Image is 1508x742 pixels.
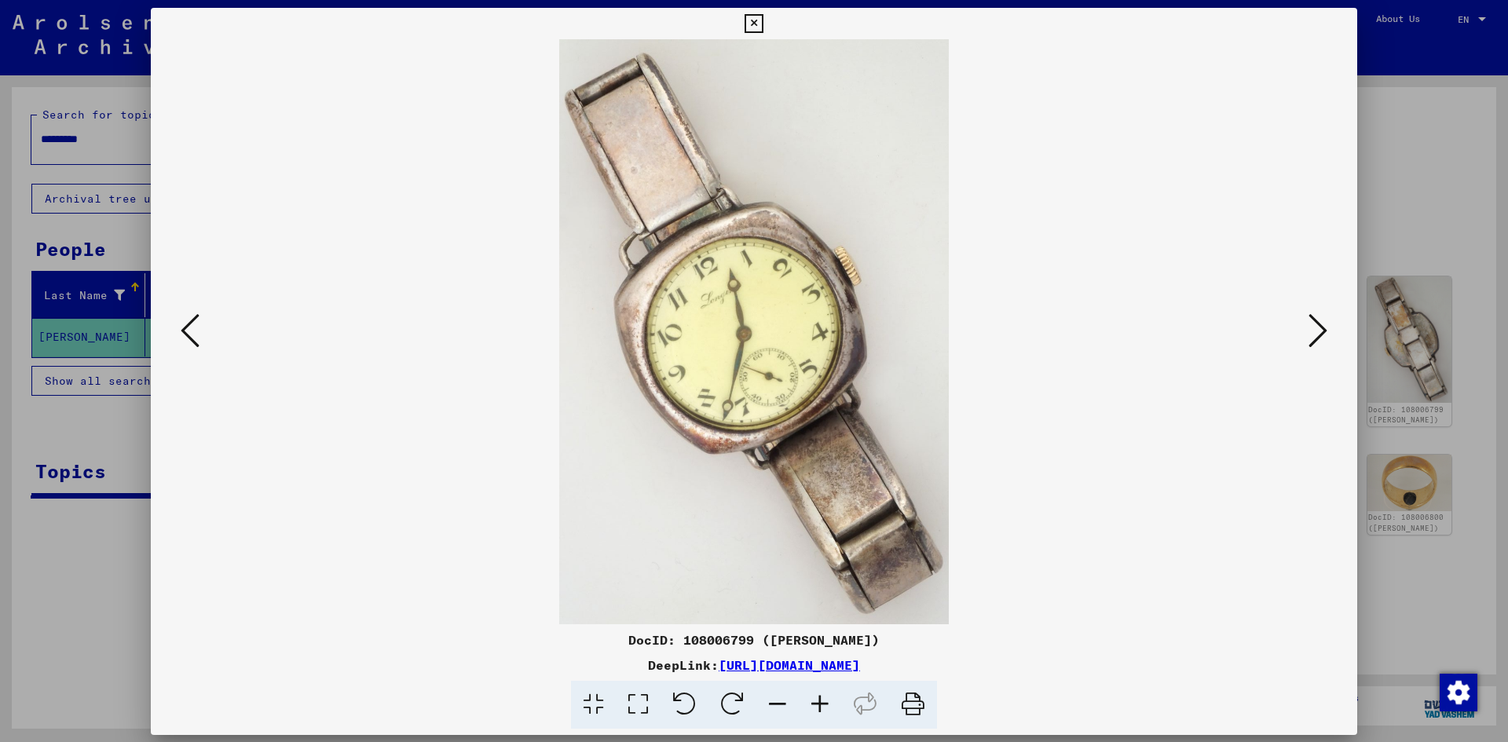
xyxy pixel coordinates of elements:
[151,656,1357,674] div: DeepLink:
[151,631,1357,649] div: DocID: 108006799 ([PERSON_NAME])
[1439,673,1477,711] div: Change consent
[204,39,1304,624] img: 001.jpg
[719,657,860,673] a: [URL][DOMAIN_NAME]
[1440,674,1477,711] img: Change consent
